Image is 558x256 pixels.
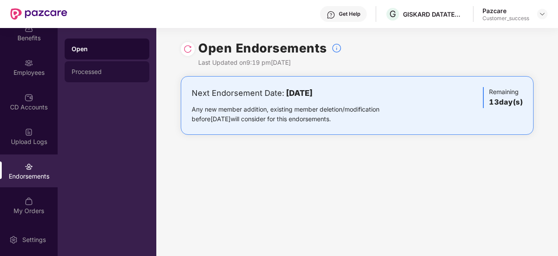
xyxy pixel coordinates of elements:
[183,45,192,53] img: svg+xml;base64,PHN2ZyBpZD0iUmVsb2FkLTMyeDMyIiB4bWxucz0iaHR0cDovL3d3dy53My5vcmcvMjAwMC9zdmciIHdpZH...
[327,11,335,19] img: svg+xml;base64,PHN2ZyBpZD0iSGVscC0zMngzMiIgeG1sbnM9Imh0dHA6Ly93d3cudzMub3JnLzIwMDAvc3ZnIiB3aWR0aD...
[24,128,33,137] img: svg+xml;base64,PHN2ZyBpZD0iVXBsb2FkX0xvZ3MiIGRhdGEtbmFtZT0iVXBsb2FkIExvZ3MiIHhtbG5zPSJodHRwOi8vd3...
[20,235,48,244] div: Settings
[24,162,33,171] img: svg+xml;base64,PHN2ZyBpZD0iRW5kb3JzZW1lbnRzIiB4bWxucz0iaHR0cDovL3d3dy53My5vcmcvMjAwMC9zdmciIHdpZH...
[72,68,142,75] div: Processed
[24,93,33,102] img: svg+xml;base64,PHN2ZyBpZD0iQ0RfQWNjb3VudHMiIGRhdGEtbmFtZT0iQ0QgQWNjb3VudHMiIHhtbG5zPSJodHRwOi8vd3...
[192,105,407,124] div: Any new member addition, existing member deletion/modification before [DATE] will consider for th...
[24,59,33,67] img: svg+xml;base64,PHN2ZyBpZD0iRW1wbG95ZWVzIiB4bWxucz0iaHR0cDovL3d3dy53My5vcmcvMjAwMC9zdmciIHdpZHRoPS...
[198,58,342,67] div: Last Updated on 9:19 pm[DATE]
[10,8,67,20] img: New Pazcare Logo
[403,10,464,18] div: GISKARD DATATECH PRIVATE LIMITED
[286,88,313,98] b: [DATE]
[72,45,142,53] div: Open
[24,197,33,206] img: svg+xml;base64,PHN2ZyBpZD0iTXlfT3JkZXJzIiBkYXRhLW5hbWU9Ik15IE9yZGVycyIgeG1sbnM9Imh0dHA6Ly93d3cudz...
[339,11,360,18] div: Get Help
[389,9,396,19] span: G
[198,39,327,58] h1: Open Endorsements
[482,7,529,15] div: Pazcare
[489,97,523,108] h3: 13 day(s)
[482,15,529,22] div: Customer_success
[331,43,342,53] img: svg+xml;base64,PHN2ZyBpZD0iSW5mb18tXzMyeDMyIiBkYXRhLW5hbWU9IkluZm8gLSAzMngzMiIgeG1sbnM9Imh0dHA6Ly...
[192,87,407,99] div: Next Endorsement Date:
[24,24,33,33] img: svg+xml;base64,PHN2ZyBpZD0iQmVuZWZpdHMiIHhtbG5zPSJodHRwOi8vd3d3LnczLm9yZy8yMDAwL3N2ZyIgd2lkdGg9Ij...
[539,11,546,18] img: svg+xml;base64,PHN2ZyBpZD0iRHJvcGRvd24tMzJ4MzIiIHhtbG5zPSJodHRwOi8vd3d3LnczLm9yZy8yMDAwL3N2ZyIgd2...
[483,87,523,108] div: Remaining
[9,235,18,244] img: svg+xml;base64,PHN2ZyBpZD0iU2V0dGluZy0yMHgyMCIgeG1sbnM9Imh0dHA6Ly93d3cudzMub3JnLzIwMDAvc3ZnIiB3aW...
